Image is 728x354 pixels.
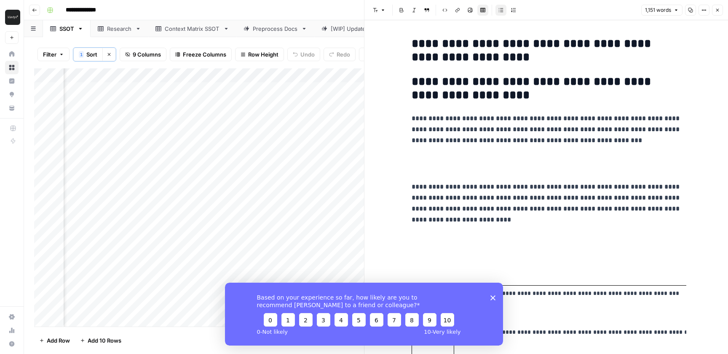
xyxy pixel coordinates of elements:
[75,334,126,347] button: Add 10 Rows
[5,61,19,74] a: Browse
[235,48,284,61] button: Row Height
[34,334,75,347] button: Add Row
[120,48,166,61] button: 9 Columns
[5,47,19,61] a: Home
[59,24,74,33] div: SSOT
[91,20,148,37] a: Research
[331,24,408,33] div: [WIP] Update SSOT Schedule
[5,101,19,115] a: Your Data
[73,48,102,61] button: 1Sort
[248,50,278,59] span: Row Height
[236,20,314,37] a: Preprocess Docs
[5,324,19,337] a: Usage
[641,5,682,16] button: 1,151 words
[645,6,671,14] span: 1,151 words
[324,48,356,61] button: Redo
[314,20,425,37] a: [WIP] Update SSOT Schedule
[170,48,232,61] button: Freeze Columns
[5,88,19,101] a: Opportunities
[80,51,83,58] span: 1
[5,310,19,324] a: Settings
[253,24,298,33] div: Preprocess Docs
[337,50,350,59] span: Redo
[133,50,161,59] span: 9 Columns
[148,20,236,37] a: Context Matrix SSOT
[5,7,19,28] button: Workspace: Klaviyo
[43,50,56,59] span: Filter
[5,10,20,25] img: Klaviyo Logo
[43,20,91,37] a: SSOT
[79,51,84,58] div: 1
[300,50,315,59] span: Undo
[183,50,226,59] span: Freeze Columns
[88,336,121,345] span: Add 10 Rows
[86,50,97,59] span: Sort
[5,337,19,351] button: Help + Support
[165,24,220,33] div: Context Matrix SSOT
[37,48,70,61] button: Filter
[225,283,503,346] iframe: Survey from AirOps
[107,24,132,33] div: Research
[5,74,19,88] a: Insights
[47,336,70,345] span: Add Row
[287,48,320,61] button: Undo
